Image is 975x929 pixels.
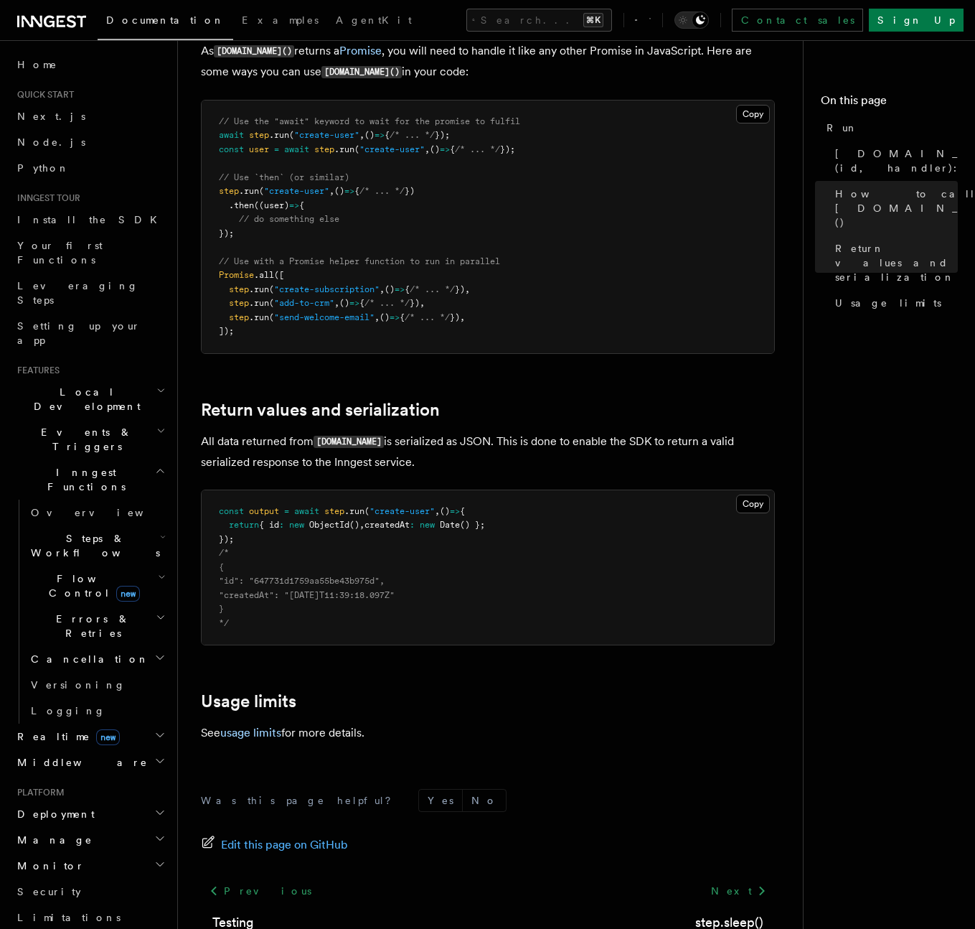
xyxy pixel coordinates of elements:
span: "create-subscription" [274,284,380,294]
span: () [349,520,359,530]
span: , [460,312,465,322]
span: { [450,144,455,154]
span: Quick start [11,89,74,101]
span: ( [289,130,294,140]
span: step [314,144,334,154]
span: return [229,520,259,530]
span: const [219,144,244,154]
code: [DOMAIN_NAME]() [214,45,294,57]
span: .all [254,270,274,280]
button: Copy [736,495,770,513]
p: All data returned from is serialized as JSON. This is done to enable the SDK to return a valid se... [201,431,775,472]
a: usage limits [220,726,281,739]
span: ( [269,284,274,294]
a: Promise [339,44,382,57]
span: "create-user" [369,506,435,516]
button: Cancellation [25,646,169,672]
span: : [279,520,284,530]
span: { [405,284,410,294]
span: Limitations [17,912,121,923]
span: ((user) [254,200,289,210]
span: }); [500,144,515,154]
a: Logging [25,698,169,724]
a: Usage limits [201,691,296,711]
span: ( [364,506,369,516]
code: [DOMAIN_NAME]() [321,66,402,78]
span: await [284,144,309,154]
span: ( [269,312,274,322]
span: => [440,144,450,154]
a: Edit this page on GitHub [201,835,348,855]
span: () [339,298,349,308]
span: "createdAt": "[DATE]T11:39:18.097Z" [219,590,395,600]
span: , [329,186,334,196]
span: Versioning [31,679,126,691]
span: Return values and serialization [835,241,958,284]
span: { [359,298,364,308]
span: step [229,284,249,294]
button: Local Development [11,379,169,419]
a: Contact sales [732,9,863,32]
span: Realtime [11,729,120,744]
h4: On this page [821,92,958,115]
a: Previous [201,878,319,904]
span: Inngest tour [11,192,80,204]
span: , [435,506,440,516]
a: Overview [25,500,169,526]
span: => [344,186,354,196]
span: Home [17,57,57,72]
span: "create-user" [264,186,329,196]
span: () [380,312,390,322]
span: const [219,506,244,516]
a: [DOMAIN_NAME](id, handler): Promise [829,141,958,181]
button: Search...⌘K [466,9,612,32]
span: output [249,506,279,516]
span: .run [239,186,259,196]
span: Manage [11,833,93,847]
span: () [334,186,344,196]
span: "send-welcome-email" [274,312,375,322]
span: Middleware [11,755,148,770]
a: Usage limits [829,290,958,316]
span: Features [11,365,60,376]
span: Date [440,520,460,530]
span: Install the SDK [17,214,166,225]
span: ( [354,144,359,154]
span: { [354,186,359,196]
a: Your first Functions [11,233,169,273]
span: => [349,298,359,308]
span: .run [334,144,354,154]
span: { id [259,520,279,530]
span: .run [269,130,289,140]
span: () [364,130,375,140]
span: ( [269,298,274,308]
a: Python [11,155,169,181]
button: Deployment [11,801,169,827]
span: step [219,186,239,196]
button: Errors & Retries [25,606,169,646]
span: : [410,520,415,530]
span: { [400,312,405,322]
a: Documentation [98,4,233,40]
a: Versioning [25,672,169,698]
code: [DOMAIN_NAME] [314,436,384,448]
span: "add-to-crm" [274,298,334,308]
span: Setting up your app [17,320,141,346]
span: , [420,298,425,308]
button: Middleware [11,750,169,775]
span: Documentation [106,14,225,26]
span: Events & Triggers [11,425,156,454]
span: => [289,200,299,210]
span: user [249,144,269,154]
span: Monitor [11,859,85,873]
button: Yes [419,790,462,811]
a: Next.js [11,103,169,129]
p: See for more details. [201,723,775,743]
a: Return values and serialization [201,400,440,420]
a: Security [11,879,169,905]
span: ( [259,186,264,196]
span: }); [219,534,234,544]
span: , [359,130,364,140]
span: Promise [219,270,254,280]
button: No [463,790,506,811]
